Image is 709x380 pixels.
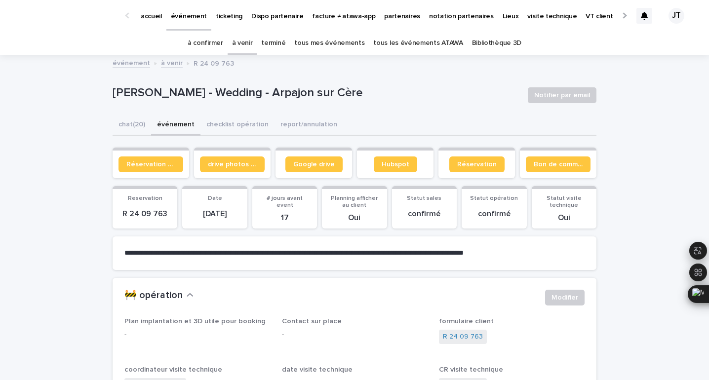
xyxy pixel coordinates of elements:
[200,156,265,172] a: drive photos coordinateur
[382,161,409,168] span: Hubspot
[534,90,590,100] span: Notifier par email
[124,290,183,302] h2: 🚧 opération
[124,318,266,325] span: Plan implantation et 3D utile pour booking
[449,156,505,172] a: Réservation
[113,86,520,100] p: [PERSON_NAME] - Wedding - Arpajon sur Cère
[113,57,150,68] a: événement
[373,32,463,55] a: tous les événements ATAWA
[470,195,518,201] span: Statut opération
[439,366,503,373] span: CR visite technique
[468,209,520,219] p: confirmé
[208,195,222,201] span: Date
[457,161,497,168] span: Réservation
[545,290,585,305] button: Modifier
[282,366,353,373] span: date visite technique
[294,32,364,55] a: tous mes événements
[124,366,222,373] span: coordinateur visite technique
[151,115,200,136] button: événement
[528,87,596,103] button: Notifier par email
[282,318,342,325] span: Contact sur place
[261,32,285,55] a: terminé
[275,115,343,136] button: report/annulation
[208,161,257,168] span: drive photos coordinateur
[443,332,483,342] a: R 24 09 763
[547,195,582,208] span: Statut visite technique
[188,209,241,219] p: [DATE]
[669,8,684,24] div: JT
[282,330,428,340] p: -
[232,32,253,55] a: à venir
[118,209,171,219] p: R 24 09 763
[126,161,175,168] span: Réservation client
[285,156,343,172] a: Google drive
[439,318,494,325] span: formulaire client
[118,156,183,172] a: Réservation client
[124,330,270,340] p: -
[161,57,183,68] a: à venir
[331,195,378,208] span: Planning afficher au client
[194,57,234,68] p: R 24 09 763
[398,209,451,219] p: confirmé
[188,32,223,55] a: à confirmer
[534,161,583,168] span: Bon de commande
[258,213,311,223] p: 17
[124,290,194,302] button: 🚧 opération
[113,115,151,136] button: chat (20)
[267,195,303,208] span: # jours avant event
[128,195,162,201] span: Reservation
[551,293,578,303] span: Modifier
[200,115,275,136] button: checklist opération
[472,32,521,55] a: Bibliothèque 3D
[374,156,417,172] a: Hubspot
[20,6,116,26] img: Ls34BcGeRexTGTNfXpUC
[538,213,591,223] p: Oui
[526,156,591,172] a: Bon de commande
[293,161,335,168] span: Google drive
[407,195,441,201] span: Statut sales
[328,213,381,223] p: Oui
